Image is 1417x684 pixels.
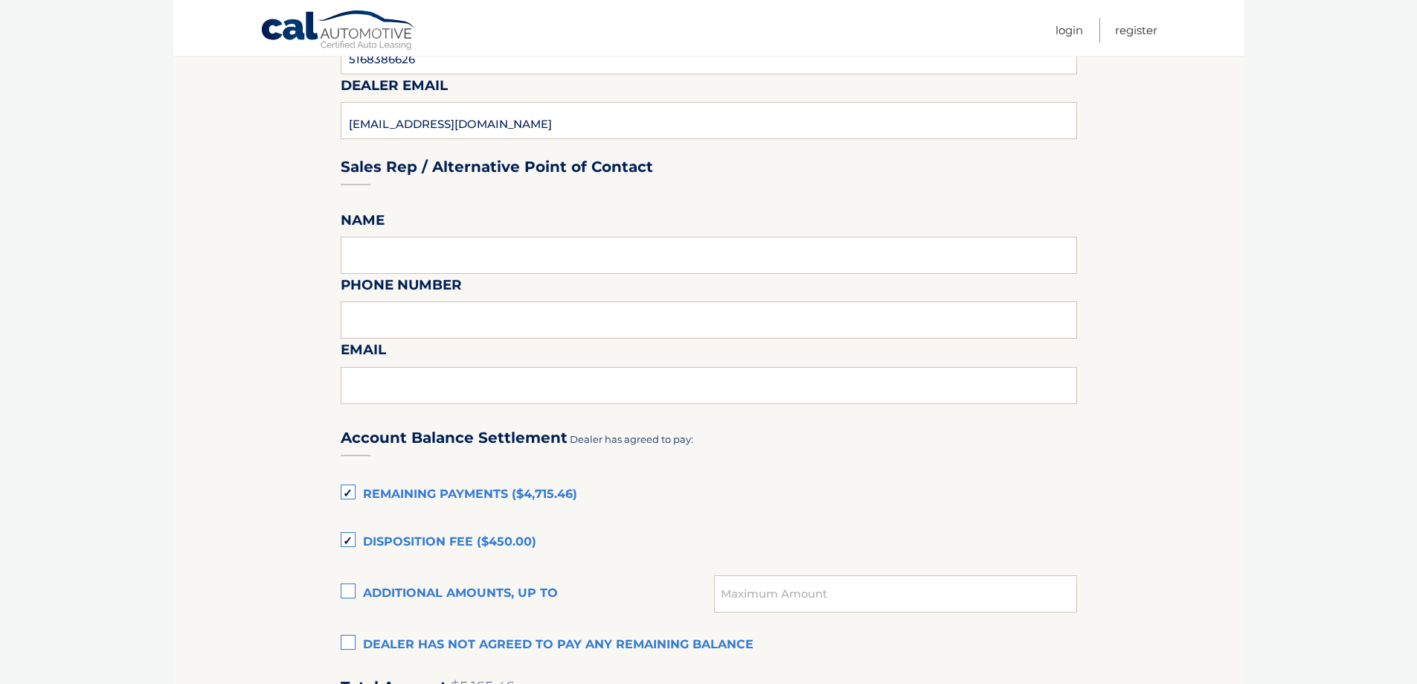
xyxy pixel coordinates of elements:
a: Cal Automotive [260,10,417,53]
label: Remaining Payments ($4,715.46) [341,480,1077,510]
label: Dealer Email [341,74,448,102]
a: Register [1115,18,1157,42]
label: Dealer has not agreed to pay any remaining balance [341,630,1077,660]
h3: Account Balance Settlement [341,429,568,447]
input: Maximum Amount [714,575,1076,613]
h3: Sales Rep / Alternative Point of Contact [341,158,653,176]
label: Disposition Fee ($450.00) [341,528,1077,557]
a: Login [1055,18,1083,42]
label: Phone Number [341,274,462,301]
label: Email [341,339,386,366]
span: Dealer has agreed to pay: [570,433,693,445]
label: Additional amounts, up to [341,579,715,609]
label: Name [341,209,385,237]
